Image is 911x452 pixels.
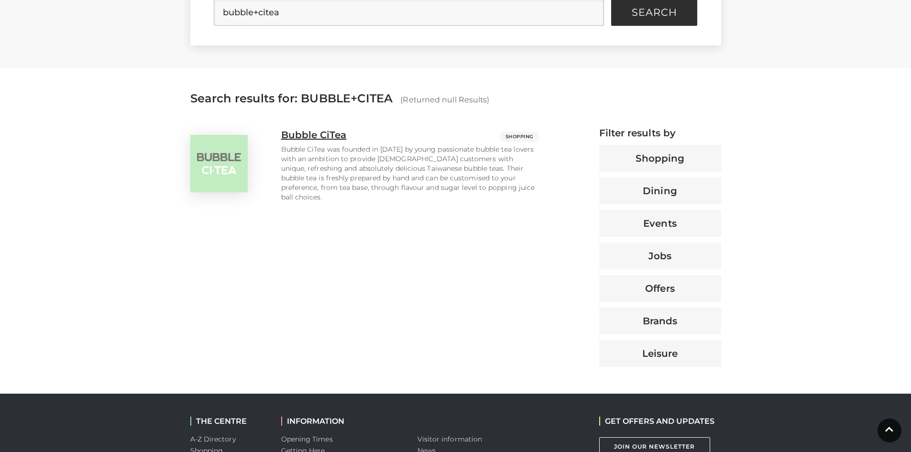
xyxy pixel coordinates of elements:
h2: INFORMATION [281,417,403,426]
button: Leisure [599,340,721,367]
a: Opening Times [281,435,333,443]
a: A-Z Directory [190,435,236,443]
h2: GET OFFERS AND UPDATES [599,417,714,426]
button: Brands [599,308,721,334]
button: Offers [599,275,721,302]
span: Search results for: BUBBLE+CITEA [190,91,393,105]
a: Bubble CiTea Shopping Bubble CiTea was founded in [DATE] by young passionate bubble tea lovers wi... [183,127,547,202]
button: Events [599,210,721,237]
span: Search [632,8,677,17]
h2: THE CENTRE [190,417,267,426]
span: (Returned null Results) [400,95,489,104]
span: Shopping [500,132,539,142]
p: Bubble CiTea was founded in [DATE] by young passionate bubble tea lovers with an ambition to prov... [281,144,539,202]
a: Visitor information [417,435,483,443]
h3: Bubble CiTea [281,129,347,141]
h4: Filter results by [599,127,721,139]
button: Dining [599,177,721,204]
button: Shopping [599,145,721,172]
button: Jobs [599,243,721,269]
